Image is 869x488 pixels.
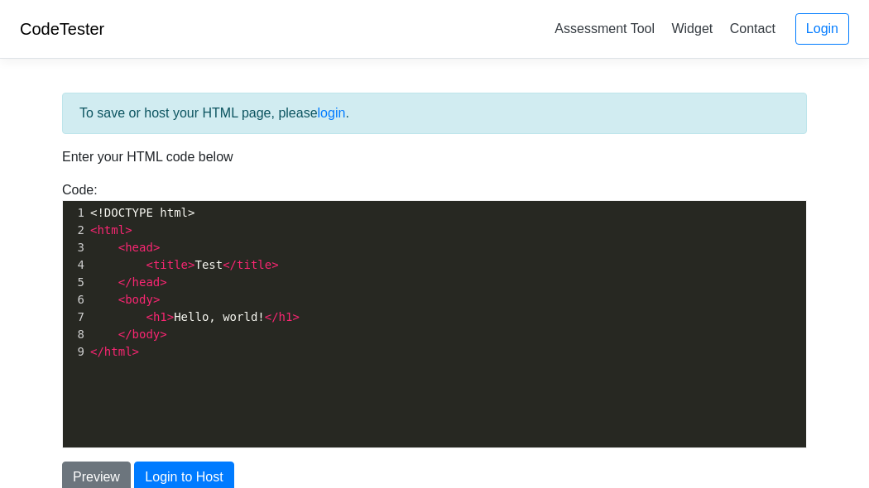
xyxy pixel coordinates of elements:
[97,223,125,237] span: html
[153,241,160,254] span: >
[63,274,87,291] div: 5
[548,15,661,42] a: Assessment Tool
[118,275,132,289] span: </
[153,258,188,271] span: title
[118,328,132,341] span: </
[160,328,166,341] span: >
[63,204,87,222] div: 1
[118,293,125,306] span: <
[146,258,152,271] span: <
[167,310,174,323] span: >
[62,93,807,134] div: To save or host your HTML page, please .
[125,241,153,254] span: head
[146,310,152,323] span: <
[153,293,160,306] span: >
[118,241,125,254] span: <
[223,258,237,271] span: </
[318,106,346,120] a: login
[90,206,194,219] span: <!DOCTYPE html>
[63,256,87,274] div: 4
[50,180,819,448] div: Code:
[160,275,166,289] span: >
[90,345,104,358] span: </
[125,223,132,237] span: >
[90,258,279,271] span: Test
[265,310,279,323] span: </
[723,15,782,42] a: Contact
[20,20,104,38] a: CodeTester
[63,309,87,326] div: 7
[90,223,97,237] span: <
[279,310,293,323] span: h1
[153,310,167,323] span: h1
[90,310,300,323] span: Hello, world!
[63,222,87,239] div: 2
[63,239,87,256] div: 3
[63,291,87,309] div: 6
[237,258,271,271] span: title
[63,326,87,343] div: 8
[62,147,807,167] p: Enter your HTML code below
[132,275,161,289] span: head
[132,345,139,358] span: >
[132,328,161,341] span: body
[188,258,194,271] span: >
[292,310,299,323] span: >
[271,258,278,271] span: >
[125,293,153,306] span: body
[63,343,87,361] div: 9
[104,345,132,358] span: html
[795,13,849,45] a: Login
[665,15,719,42] a: Widget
